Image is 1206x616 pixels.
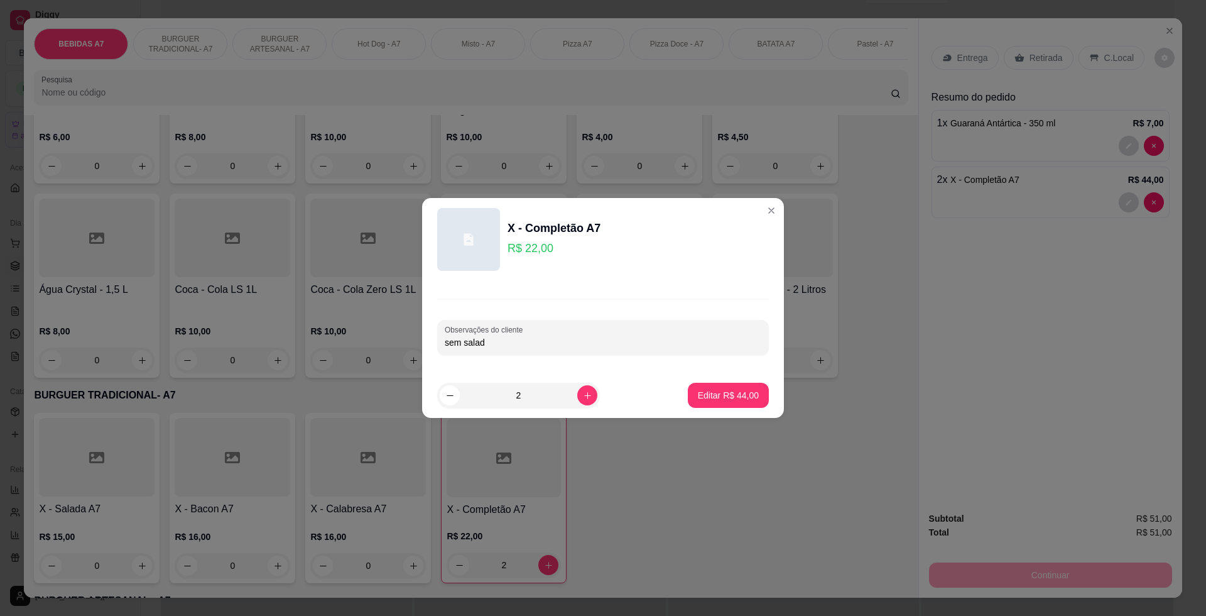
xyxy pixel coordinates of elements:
p: Editar R$ 44,00 [698,389,759,402]
label: Observações do cliente [445,324,527,335]
button: increase-product-quantity [577,385,597,405]
input: Observações do cliente [445,336,761,349]
button: Close [761,201,781,221]
button: decrease-product-quantity [440,385,460,405]
p: R$ 22,00 [508,239,600,257]
div: X - Completão A7 [508,219,600,237]
button: Editar R$ 44,00 [688,383,769,408]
